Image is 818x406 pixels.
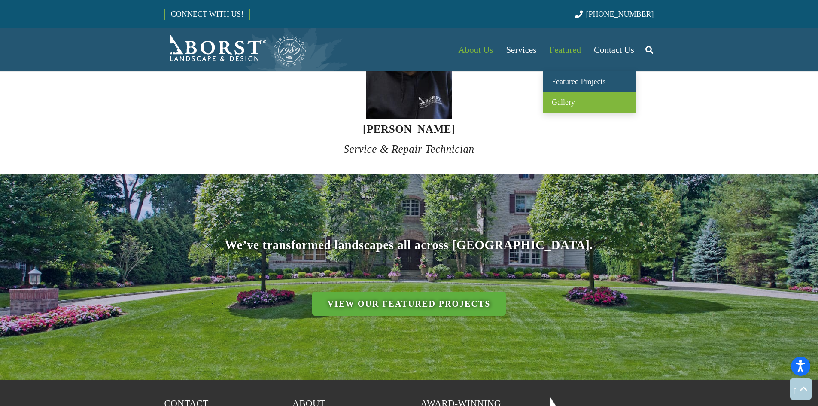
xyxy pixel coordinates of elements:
span: Services [506,45,536,55]
a: Services [499,28,543,71]
a: Borst-Logo [164,33,307,67]
a: Contact Us [587,28,641,71]
strong: [PERSON_NAME] [363,123,455,135]
a: Featured [543,28,587,71]
a: View Our Featured Projects [312,292,506,316]
span: About Us [458,45,493,55]
span: Gallery [552,98,575,107]
a: Back to top [790,378,812,400]
a: [PHONE_NUMBER] [575,10,654,18]
strong: We’ve transformed landscapes all across [GEOGRAPHIC_DATA]. [225,238,593,252]
a: Gallery [543,92,636,113]
span: [PHONE_NUMBER] [586,10,654,18]
span: Contact Us [594,45,634,55]
span: Featured Projects [552,77,605,86]
a: CONNECT WITH US! [165,4,249,24]
span: Featured [550,45,581,55]
a: Featured Projects [543,71,636,92]
a: Search [641,39,658,61]
i: Service & Repair Technician [344,143,474,155]
a: About Us [452,28,499,71]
